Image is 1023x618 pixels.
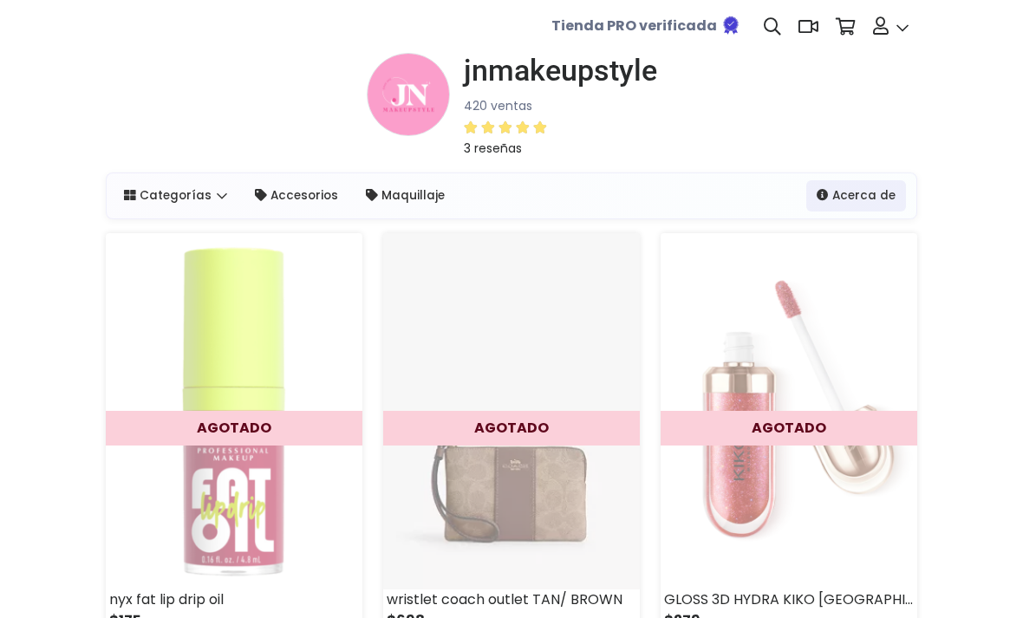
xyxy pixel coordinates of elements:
img: Tienda verificada [720,15,741,36]
a: jnmakeupstyle [450,53,657,88]
img: small_1740971459344.webp [383,233,640,589]
a: Accesorios [244,180,349,211]
div: AGOTADO [661,411,917,446]
div: 5 / 5 [464,117,547,138]
a: Categorías [114,180,238,211]
a: 3 reseñas [464,116,657,159]
div: AGOTADO [106,411,362,446]
b: Tienda PRO verificada [551,16,717,36]
div: nyx fat lip drip oil [106,589,362,610]
h1: jnmakeupstyle [464,53,657,88]
a: Acerca de [806,180,906,211]
img: small_1740974289860.png [106,233,362,589]
small: 420 ventas [464,97,532,114]
div: AGOTADO [383,411,640,446]
img: small_1740971089025.png [661,233,917,589]
small: 3 reseñas [464,140,522,157]
a: Maquillaje [355,180,455,211]
div: GLOSS 3D HYDRA KIKO [GEOGRAPHIC_DATA] [661,589,917,610]
div: wristlet coach outlet TAN/ BROWN [383,589,640,610]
